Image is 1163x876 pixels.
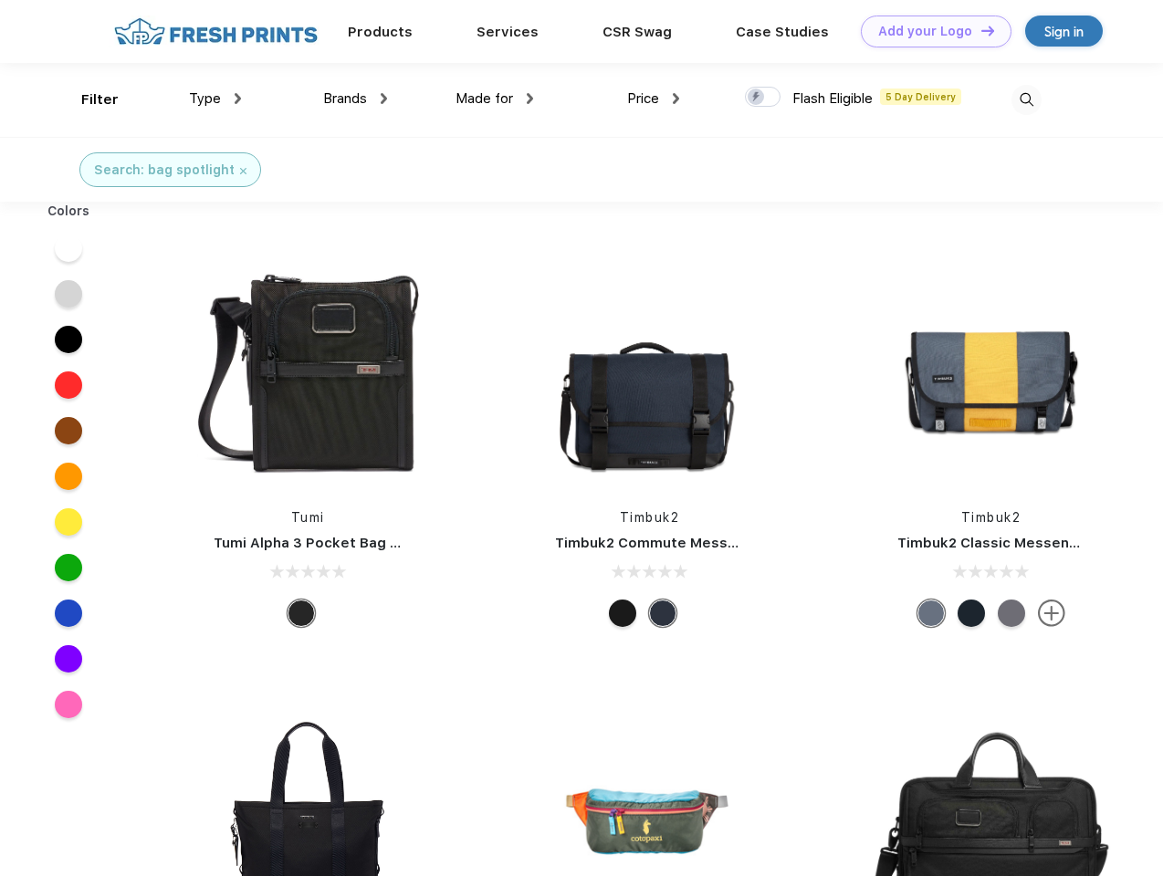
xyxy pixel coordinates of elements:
img: dropdown.png [235,93,241,104]
img: more.svg [1038,600,1065,627]
img: desktop_search.svg [1011,85,1042,115]
div: Sign in [1044,21,1084,42]
span: Made for [456,90,513,107]
span: 5 Day Delivery [880,89,961,105]
a: Sign in [1025,16,1103,47]
span: Brands [323,90,367,107]
a: Tumi Alpha 3 Pocket Bag Small [214,535,427,551]
div: Search: bag spotlight [94,161,235,180]
div: Eco Lightbeam [917,600,945,627]
div: Filter [81,89,119,110]
div: Eco Black [609,600,636,627]
a: Products [348,24,413,40]
img: func=resize&h=266 [528,247,770,490]
img: DT [981,26,994,36]
img: fo%20logo%202.webp [109,16,323,47]
div: Add your Logo [878,24,972,39]
div: Eco Monsoon [958,600,985,627]
img: dropdown.png [381,93,387,104]
a: Timbuk2 Classic Messenger Bag [897,535,1124,551]
img: func=resize&h=266 [870,247,1113,490]
div: Colors [34,202,104,221]
span: Price [627,90,659,107]
img: dropdown.png [527,93,533,104]
a: Timbuk2 Commute Messenger Bag [555,535,800,551]
img: dropdown.png [673,93,679,104]
img: filter_cancel.svg [240,168,246,174]
a: Timbuk2 [620,510,680,525]
span: Type [189,90,221,107]
div: Black [288,600,315,627]
span: Flash Eligible [792,90,873,107]
div: Eco Nautical [649,600,676,627]
a: Tumi [291,510,325,525]
img: func=resize&h=266 [186,247,429,490]
div: Eco Army Pop [998,600,1025,627]
a: Timbuk2 [961,510,1022,525]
